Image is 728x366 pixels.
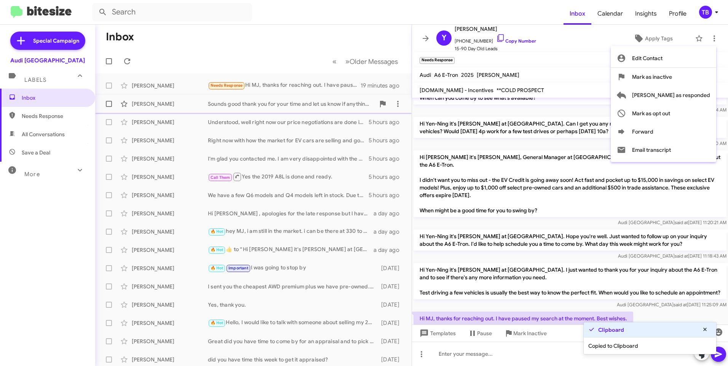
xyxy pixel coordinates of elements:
button: Email transcript [611,141,716,159]
span: Mark as opt out [632,104,670,123]
span: [PERSON_NAME] as responded [632,86,710,104]
strong: Clipboard [598,326,624,334]
span: Mark as inactive [632,68,672,86]
span: Edit Contact [632,49,663,67]
div: Copied to Clipboard [584,337,716,354]
button: Forward [611,123,716,141]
